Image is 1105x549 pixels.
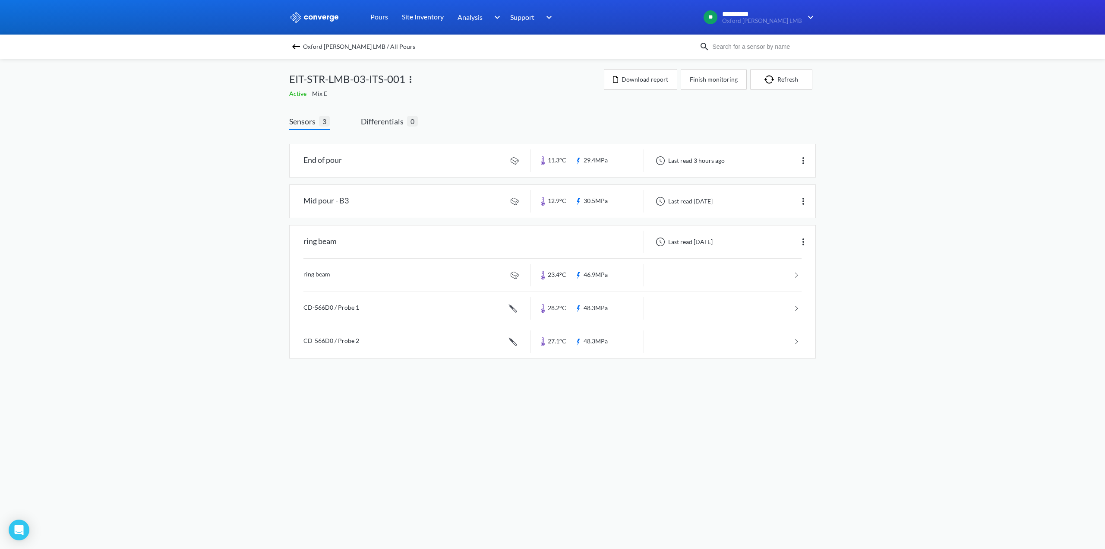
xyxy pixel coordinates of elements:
div: ring beam [303,231,337,253]
span: Oxford [PERSON_NAME] LMB [722,18,802,24]
span: - [308,90,312,97]
img: more.svg [405,74,416,85]
img: icon-file.svg [613,76,618,83]
img: icon-search.svg [699,41,710,52]
span: Support [510,12,534,22]
button: Finish monitoring [681,69,747,90]
button: Download report [604,69,677,90]
span: Oxford [PERSON_NAME] LMB / All Pours [303,41,415,53]
div: Mix E [289,89,604,98]
span: 3 [319,116,330,127]
span: EIT-STR-LMB-03-ITS-001 [289,71,405,87]
img: logo_ewhite.svg [289,12,339,23]
img: more.svg [798,237,808,247]
img: backspace.svg [291,41,301,52]
span: Sensors [289,115,319,127]
img: more.svg [798,196,808,206]
img: downArrow.svg [489,12,502,22]
span: 0 [407,116,418,127]
img: icon-refresh.svg [764,75,777,84]
span: Differentials [361,115,407,127]
span: Analysis [458,12,483,22]
img: more.svg [798,155,808,166]
span: Active [289,90,308,97]
button: Refresh [750,69,812,90]
div: Last read [DATE] [651,237,715,247]
img: downArrow.svg [540,12,554,22]
img: downArrow.svg [802,12,816,22]
div: Open Intercom Messenger [9,520,29,540]
input: Search for a sensor by name [710,42,814,51]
